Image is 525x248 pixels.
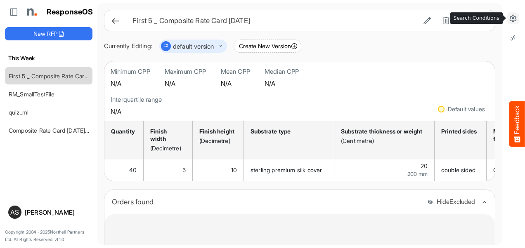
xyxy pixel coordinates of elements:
button: Edit [421,15,433,26]
div: Default values [448,106,485,112]
button: Delete [440,15,452,26]
a: Composite Rate Card [DATE]_smaller [9,127,106,134]
span: 5 [182,166,186,173]
h5: N/A [265,80,299,87]
h5: N/A [111,80,150,87]
div: [PERSON_NAME] [25,209,89,215]
a: RM_SmallTestFile [9,91,55,98]
div: (Decimetre) [199,137,234,145]
div: Substrate type [251,128,325,135]
span: 20 [421,162,428,169]
td: 10 is template cell Column Header httpsnorthellcomontologiesmapping-rulesmeasurementhasfinishsize... [193,159,244,181]
span: AS [10,209,19,215]
h6: Maximum CPP [165,68,206,76]
td: double sided is template cell Column Header httpsnorthellcomontologiesmapping-rulesmanufacturingh... [435,159,487,181]
span: 40 [129,166,137,173]
div: Search Conditions [450,13,503,23]
img: Northell [23,4,39,20]
td: 5 is template cell Column Header httpsnorthellcomontologiesmapping-rulesmeasurementhasfinishsizew... [144,159,193,181]
h6: First 5 _ Composite Rate Card [DATE] [132,17,414,24]
h6: This Week [5,54,92,63]
div: Finish width [150,128,183,143]
h6: Median CPP [265,68,299,76]
td: sterling premium silk cover is template cell Column Header httpsnorthellcomontologiesmapping-rule... [244,159,334,181]
h5: N/A [221,80,250,87]
div: Finish height [199,128,234,135]
div: Substrate thickness or weight [341,128,425,135]
button: HideExcluded [427,199,475,206]
div: (Centimetre) [341,137,425,145]
span: double sided [441,166,475,173]
button: New RFP [5,27,92,40]
h5: N/A [111,108,162,115]
button: Feedback [509,101,525,147]
p: Copyright 2004 - 2025 Northell Partners Ltd. All Rights Reserved. v 1.1.0 [5,229,92,243]
div: (Decimetre) [150,145,183,152]
h5: N/A [165,80,206,87]
div: Printed sides [441,128,477,135]
button: Create New Version [234,40,301,53]
span: 10 [231,166,237,173]
a: quiz_ml [9,109,28,116]
span: sterling premium silk cover [251,166,322,173]
td: 20 is template cell Column Header httpsnorthellcomontologiesmapping-rulesmaterialhasmaterialthick... [334,159,435,181]
div: Orders found [112,196,421,208]
a: First 5 _ Composite Rate Card [DATE] [9,73,108,80]
h1: ResponseOS [47,8,93,16]
div: Quantity [111,128,134,135]
div: Currently Editing: [104,41,153,51]
span: 200 mm [407,171,428,177]
td: 40 is template cell Column Header httpsnorthellcomontologiesmapping-rulesorderhasquantity [104,159,144,181]
h6: Mean CPP [221,68,250,76]
h6: Minimum CPP [111,68,150,76]
span: Good [493,166,508,173]
h6: Interquartile range [111,96,162,104]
